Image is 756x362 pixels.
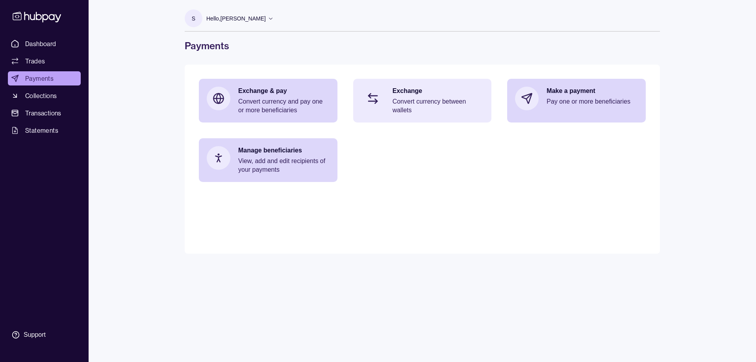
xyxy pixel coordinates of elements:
span: Trades [25,56,45,66]
p: Convert currency and pay one or more beneficiaries [238,97,330,115]
a: Support [8,327,81,343]
p: View, add and edit recipients of your payments [238,157,330,174]
p: Exchange & pay [238,87,330,95]
a: ExchangeConvert currency between wallets [353,79,492,123]
p: Pay one or more beneficiaries [547,97,638,106]
span: Payments [25,74,54,83]
p: Convert currency between wallets [393,97,484,115]
a: Payments [8,71,81,85]
p: Hello, [PERSON_NAME] [206,14,266,23]
p: S [192,14,195,23]
a: Statements [8,123,81,137]
a: Transactions [8,106,81,120]
span: Collections [25,91,57,100]
p: Make a payment [547,87,638,95]
a: Trades [8,54,81,68]
a: Dashboard [8,37,81,51]
span: Statements [25,126,58,135]
a: Manage beneficiariesView, add and edit recipients of your payments [199,138,337,182]
a: Make a paymentPay one or more beneficiaries [507,79,646,118]
h1: Payments [185,39,660,52]
p: Manage beneficiaries [238,146,330,155]
span: Dashboard [25,39,56,48]
a: Exchange & payConvert currency and pay one or more beneficiaries [199,79,337,123]
span: Transactions [25,108,61,118]
div: Support [24,330,46,339]
p: Exchange [393,87,484,95]
a: Collections [8,89,81,103]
